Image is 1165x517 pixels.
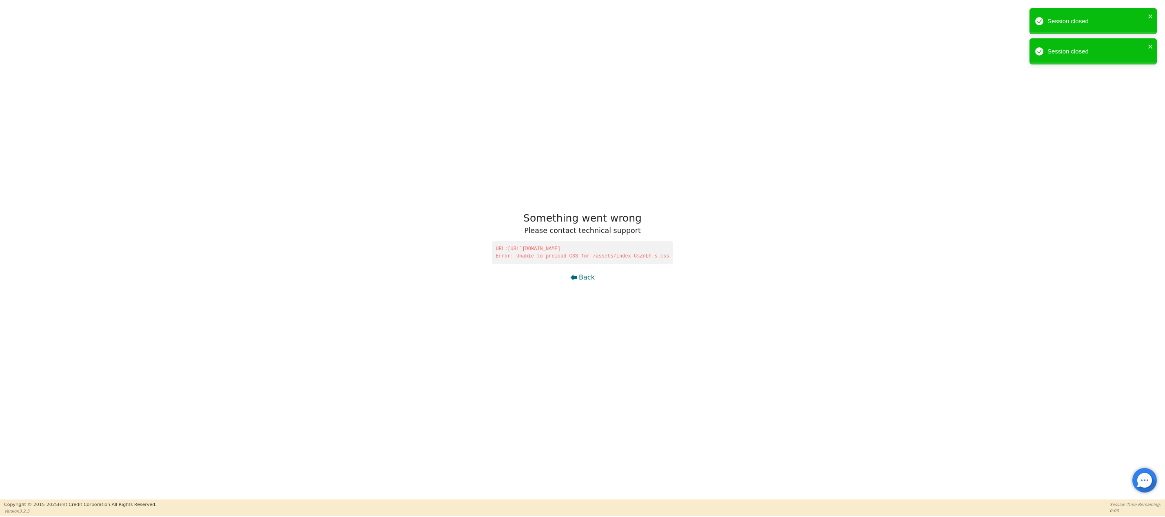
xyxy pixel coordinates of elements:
p: 0:00 [1110,508,1161,514]
div: Session closed [1047,47,1145,56]
span: All Rights Reserved. [111,502,156,507]
p: Version 3.2.3 [4,508,156,514]
div: Session closed [1047,17,1145,26]
button: close [1148,42,1154,51]
h3: Please contact technical support [523,226,642,235]
span: Error: Unable to preload CSS for /assets/index-CsZnLh_s.css [496,253,669,260]
span: URL: [URL][DOMAIN_NAME] [496,245,669,253]
button: Back [564,268,601,287]
p: Session Time Remaining: [1110,501,1161,508]
h1: Something went wrong [523,212,642,224]
button: close [1148,11,1154,21]
span: Back [579,273,595,282]
p: Copyright © 2015- 2025 First Credit Corporation. [4,501,156,508]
